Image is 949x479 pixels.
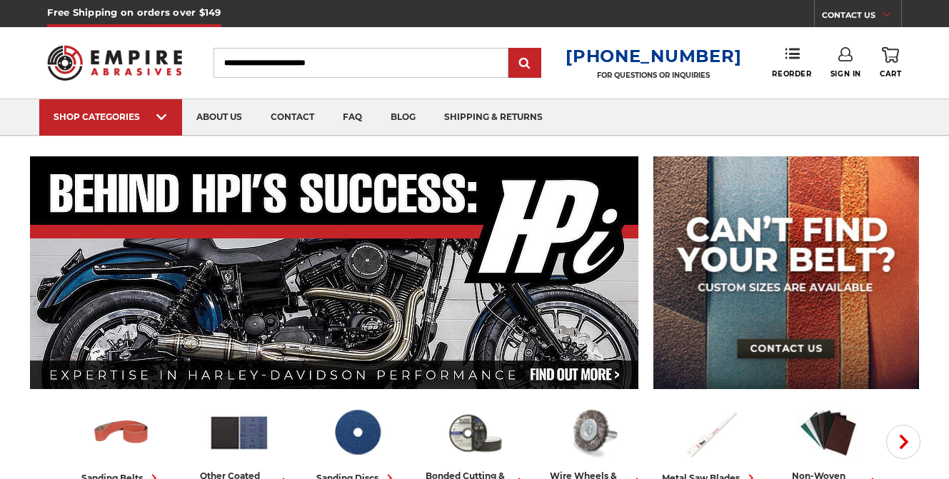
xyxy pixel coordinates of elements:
img: Sanding Belts [90,402,153,463]
a: about us [182,99,256,136]
a: [PHONE_NUMBER] [566,46,741,66]
img: Metal Saw Blades [679,402,742,463]
a: faq [328,99,376,136]
img: promo banner for custom belts. [653,156,919,389]
img: Other Coated Abrasives [208,402,271,463]
a: contact [256,99,328,136]
img: Banner for an interview featuring Horsepower Inc who makes Harley performance upgrades featured o... [30,156,639,389]
a: shipping & returns [430,99,557,136]
span: Sign In [830,69,861,79]
div: SHOP CATEGORIES [54,111,168,122]
a: CONTACT US [822,7,901,27]
img: Bonded Cutting & Grinding [443,402,506,463]
a: Cart [880,47,901,79]
input: Submit [511,49,539,78]
p: FOR QUESTIONS OR INQUIRIES [566,71,741,80]
a: blog [376,99,430,136]
a: Reorder [772,47,811,78]
span: Cart [880,69,901,79]
span: Reorder [772,69,811,79]
img: Empire Abrasives [47,36,182,89]
img: Wire Wheels & Brushes [561,402,624,463]
img: Sanding Discs [326,402,388,463]
button: Next [886,425,920,459]
img: Non-woven Abrasives [797,402,860,463]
